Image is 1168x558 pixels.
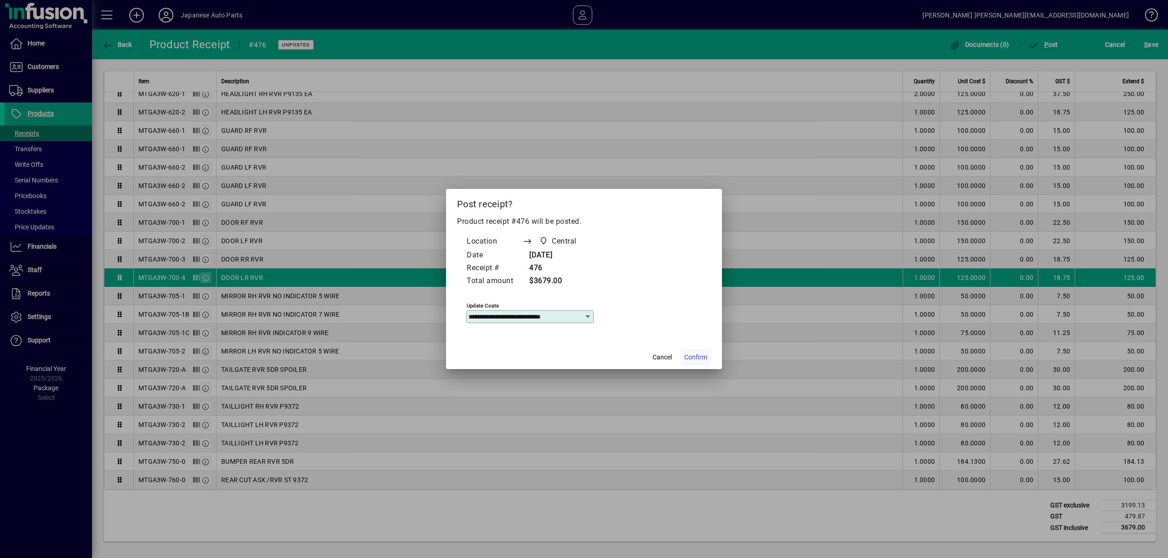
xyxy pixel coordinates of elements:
[466,275,522,288] td: Total amount
[466,262,522,275] td: Receipt #
[647,349,677,365] button: Cancel
[466,249,522,262] td: Date
[467,302,499,309] mat-label: Update costs
[457,216,711,227] p: Product receipt #476 will be posted.
[681,349,711,365] button: Confirm
[537,235,580,248] span: Central
[466,234,522,249] td: Location
[522,262,594,275] td: 476
[653,353,672,362] span: Cancel
[446,189,722,216] h2: Post receipt?
[522,275,594,288] td: $3679.00
[522,249,594,262] td: [DATE]
[552,236,577,247] span: Central
[684,353,707,362] span: Confirm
